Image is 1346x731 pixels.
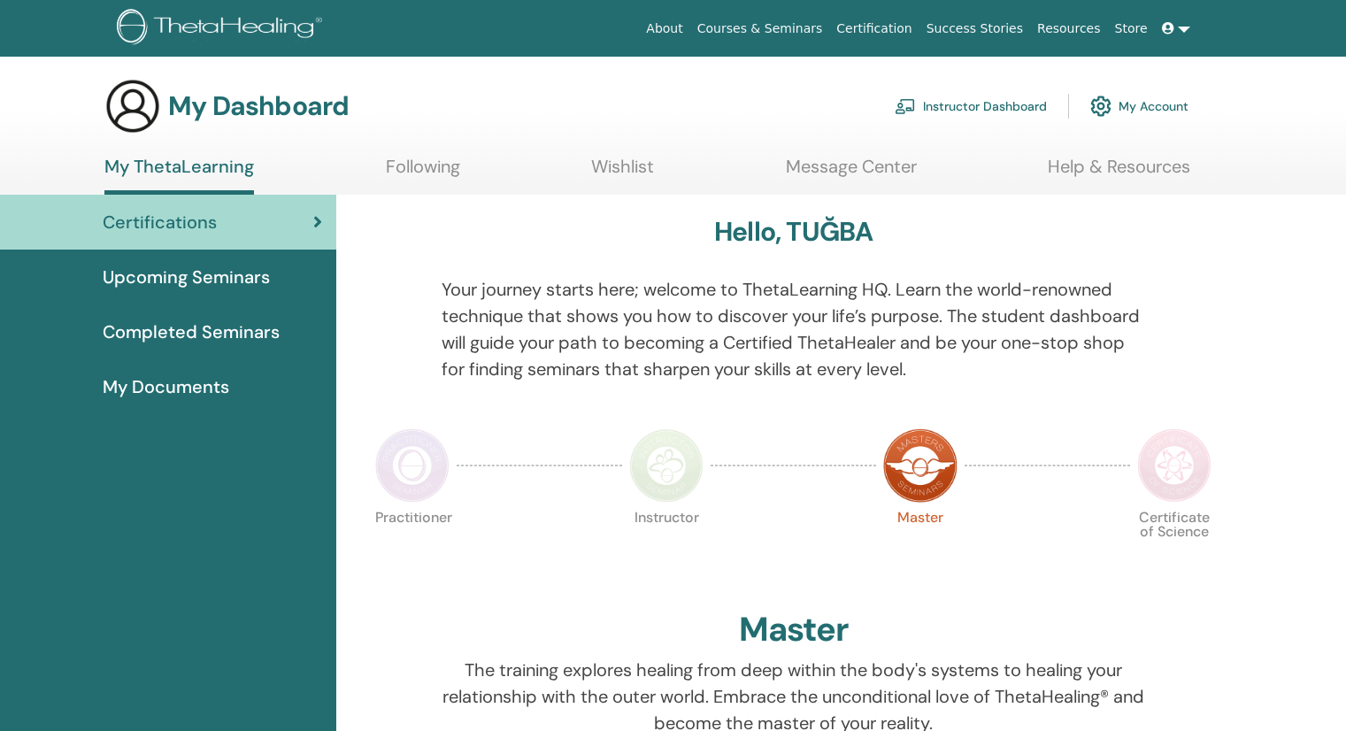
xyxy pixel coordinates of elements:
[786,156,917,190] a: Message Center
[629,511,704,585] p: Instructor
[442,276,1146,382] p: Your journey starts here; welcome to ThetaLearning HQ. Learn the world-renowned technique that sh...
[375,511,450,585] p: Practitioner
[919,12,1030,45] a: Success Stories
[629,428,704,503] img: Instructor
[1048,156,1190,190] a: Help & Resources
[104,156,254,195] a: My ThetaLearning
[591,156,654,190] a: Wishlist
[714,216,873,248] h3: Hello, TUĞBA
[883,511,958,585] p: Master
[103,264,270,290] span: Upcoming Seminars
[168,90,349,122] h3: My Dashboard
[104,78,161,135] img: generic-user-icon.jpg
[829,12,919,45] a: Certification
[117,9,328,49] img: logo.png
[386,156,460,190] a: Following
[1090,91,1111,121] img: cog.svg
[883,428,958,503] img: Master
[690,12,830,45] a: Courses & Seminars
[1030,12,1108,45] a: Resources
[103,373,229,400] span: My Documents
[639,12,689,45] a: About
[1137,428,1211,503] img: Certificate of Science
[103,319,280,345] span: Completed Seminars
[103,209,217,235] span: Certifications
[895,98,916,114] img: chalkboard-teacher.svg
[375,428,450,503] img: Practitioner
[1108,12,1155,45] a: Store
[739,610,849,650] h2: Master
[895,87,1047,126] a: Instructor Dashboard
[1090,87,1188,126] a: My Account
[1137,511,1211,585] p: Certificate of Science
